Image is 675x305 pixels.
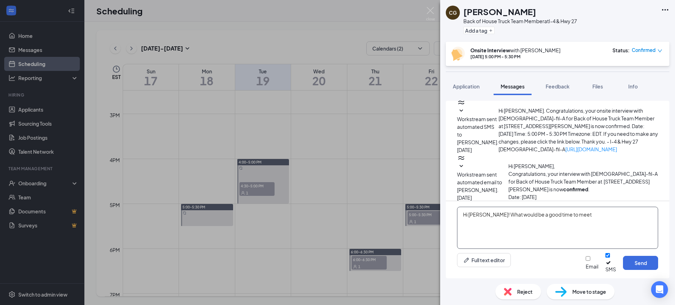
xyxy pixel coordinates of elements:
[565,146,617,152] a: [URL][DOMAIN_NAME]
[657,48,662,53] span: down
[457,162,465,171] svg: SmallChevronDown
[605,266,616,273] div: SMS
[457,207,658,249] textarea: Hi [PERSON_NAME]! What would be a good time to meet
[508,170,658,193] p: Congratulations, your interview with [DEMOGRAPHIC_DATA]-fil-A for Back of House Truck Team Member...
[457,146,472,154] span: [DATE]
[623,256,658,270] button: Send
[457,253,511,267] button: Full text editorPen
[457,107,465,115] svg: SmallChevronDown
[586,256,590,261] input: Email
[499,107,658,152] span: Hi [PERSON_NAME]. Congratulations, your onsite interview with [DEMOGRAPHIC_DATA]-fil-A for Back o...
[651,281,668,298] div: Open Intercom Messenger
[661,6,669,14] svg: Ellipses
[605,253,610,258] input: SMS
[453,83,480,89] span: Application
[501,83,525,89] span: Messages
[489,28,493,33] svg: Plus
[470,47,510,53] b: Onsite Interview
[632,47,656,54] span: Confirmed
[628,83,638,89] span: Info
[508,193,658,216] p: Date: [DATE] Time: 5:00 PM - 5:30 PM Timezone: EDT
[463,257,470,264] svg: Pen
[470,47,560,54] div: with [PERSON_NAME]
[546,83,570,89] span: Feedback
[572,288,606,296] span: Move to stage
[457,116,499,145] span: Workstream sent automated SMS to [PERSON_NAME].
[605,260,611,266] svg: Checkmark
[517,288,533,296] span: Reject
[463,27,495,34] button: PlusAdd a tag
[563,186,588,192] strong: confirmed
[612,47,630,54] div: Status :
[449,9,457,16] div: CG
[463,18,577,25] div: Back of House Truck Team Member at I-4 & Hwy 27
[457,98,465,107] svg: WorkstreamLogo
[457,154,465,162] svg: WorkstreamLogo
[470,54,560,60] div: [DATE] 5:00 PM - 5:30 PM
[508,162,658,170] p: Hi [PERSON_NAME],
[586,263,598,270] div: Email
[457,171,502,193] span: Workstream sent automated email to [PERSON_NAME].
[592,83,603,89] span: Files
[463,6,536,18] h1: [PERSON_NAME]
[457,194,472,201] span: [DATE]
